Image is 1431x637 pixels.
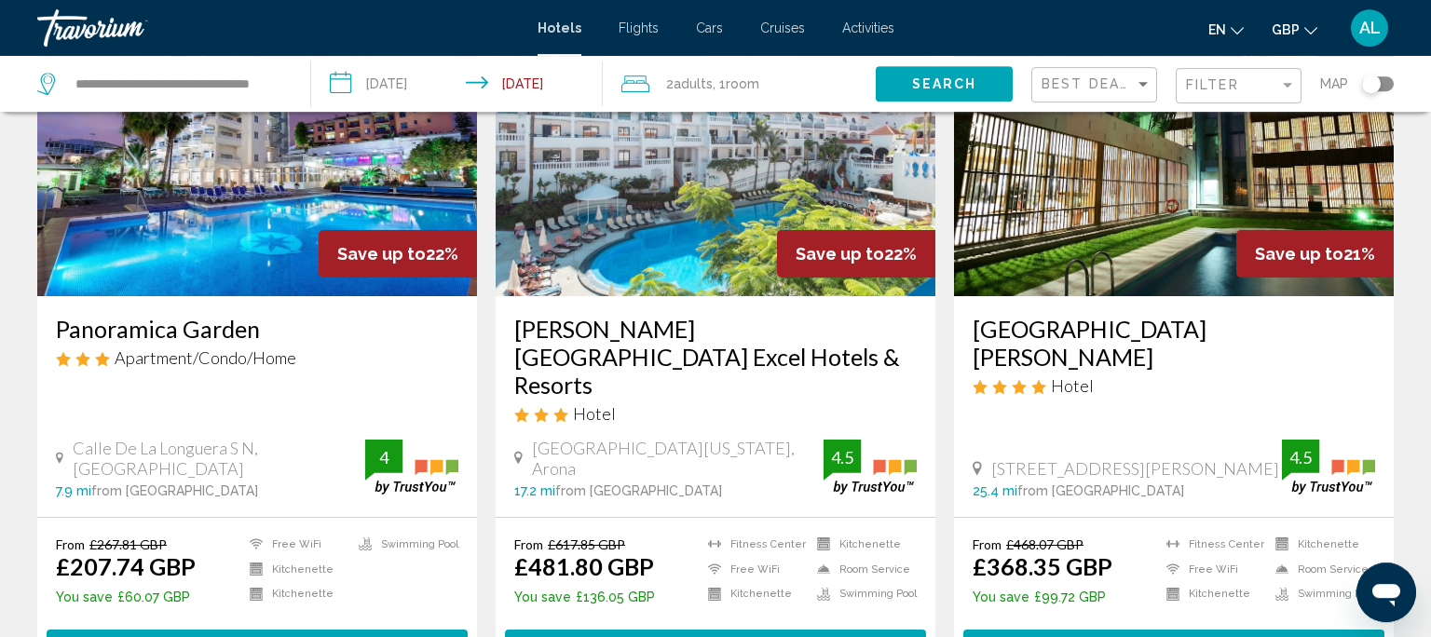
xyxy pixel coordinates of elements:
[842,20,894,35] a: Activities
[56,536,85,552] span: From
[674,76,713,91] span: Adults
[365,446,402,468] div: 4
[619,20,659,35] a: Flights
[1272,16,1317,43] button: Change currency
[1359,19,1381,37] span: AL
[73,438,365,479] span: Calle De La Longuera S N, [GEOGRAPHIC_DATA]
[56,483,91,498] span: 7.9 mi
[56,347,458,368] div: 3 star Apartment
[514,403,917,424] div: 3 star Hotel
[1266,562,1375,577] li: Room Service
[603,56,876,112] button: Travelers: 2 adults, 0 children
[56,552,196,580] ins: £207.74 GBP
[973,315,1375,371] a: [GEOGRAPHIC_DATA][PERSON_NAME]
[1282,446,1319,468] div: 4.5
[699,586,808,602] li: Kitchenette
[1236,230,1394,278] div: 21%
[1266,586,1375,602] li: Swimming Pool
[240,586,349,602] li: Kitchenette
[973,552,1112,580] ins: £368.35 GBP
[1051,375,1094,396] span: Hotel
[37,9,519,47] a: Travorium
[1042,77,1152,93] mat-select: Sort by
[1320,71,1348,97] span: Map
[1006,536,1083,552] del: £468.07 GBP
[1017,483,1184,498] span: from [GEOGRAPHIC_DATA]
[56,315,458,343] a: Panoramica Garden
[696,20,723,35] a: Cars
[240,562,349,577] li: Kitchenette
[808,586,917,602] li: Swimming Pool
[514,315,917,399] a: [PERSON_NAME][GEOGRAPHIC_DATA] Excel Hotels & Resorts
[1255,244,1343,264] span: Save up to
[1345,8,1394,47] button: User Menu
[973,483,1017,498] span: 25.4 mi
[876,66,1013,101] button: Search
[1208,22,1226,37] span: en
[514,590,655,604] p: £136.05 GBP
[699,562,808,577] li: Free WiFi
[991,458,1279,479] span: [STREET_ADDRESS][PERSON_NAME]
[1266,536,1375,552] li: Kitchenette
[1042,76,1139,91] span: Best Deals
[56,590,196,604] p: £60.07 GBP
[973,536,1002,552] span: From
[91,483,258,498] span: from [GEOGRAPHIC_DATA]
[1157,536,1266,552] li: Fitness Center
[1272,22,1300,37] span: GBP
[365,440,458,495] img: trustyou-badge.svg
[824,440,917,495] img: trustyou-badge.svg
[319,230,477,278] div: 22%
[1208,16,1244,43] button: Change language
[538,20,581,35] a: Hotels
[514,590,571,604] span: You save
[240,536,349,552] li: Free WiFi
[808,562,917,577] li: Room Service
[796,244,884,264] span: Save up to
[555,483,722,498] span: from [GEOGRAPHIC_DATA]
[1176,67,1302,105] button: Filter
[1157,562,1266,577] li: Free WiFi
[808,536,917,552] li: Kitchenette
[514,552,654,580] ins: £481.80 GBP
[1157,586,1266,602] li: Kitchenette
[56,590,113,604] span: You save
[311,56,603,112] button: Check-in date: Mar 9, 2026 Check-out date: Mar 13, 2026
[1186,77,1239,92] span: Filter
[89,536,167,552] del: £267.81 GBP
[1348,75,1394,92] button: Toggle map
[548,536,625,552] del: £617.85 GBP
[912,77,977,92] span: Search
[824,446,861,468] div: 4.5
[532,438,824,479] span: [GEOGRAPHIC_DATA][US_STATE], Arona
[713,71,759,97] span: , 1
[760,20,805,35] a: Cruises
[973,590,1029,604] span: You save
[514,483,555,498] span: 17.2 mi
[777,230,935,278] div: 22%
[973,590,1112,604] p: £99.72 GBP
[1356,562,1416,622] iframe: Button to launch messaging window
[514,536,543,552] span: From
[337,244,426,264] span: Save up to
[726,76,759,91] span: Room
[573,403,616,424] span: Hotel
[1282,440,1375,495] img: trustyou-badge.svg
[115,347,296,368] span: Apartment/Condo/Home
[349,536,458,552] li: Swimming Pool
[666,71,713,97] span: 2
[973,375,1375,396] div: 4 star Hotel
[699,536,808,552] li: Fitness Center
